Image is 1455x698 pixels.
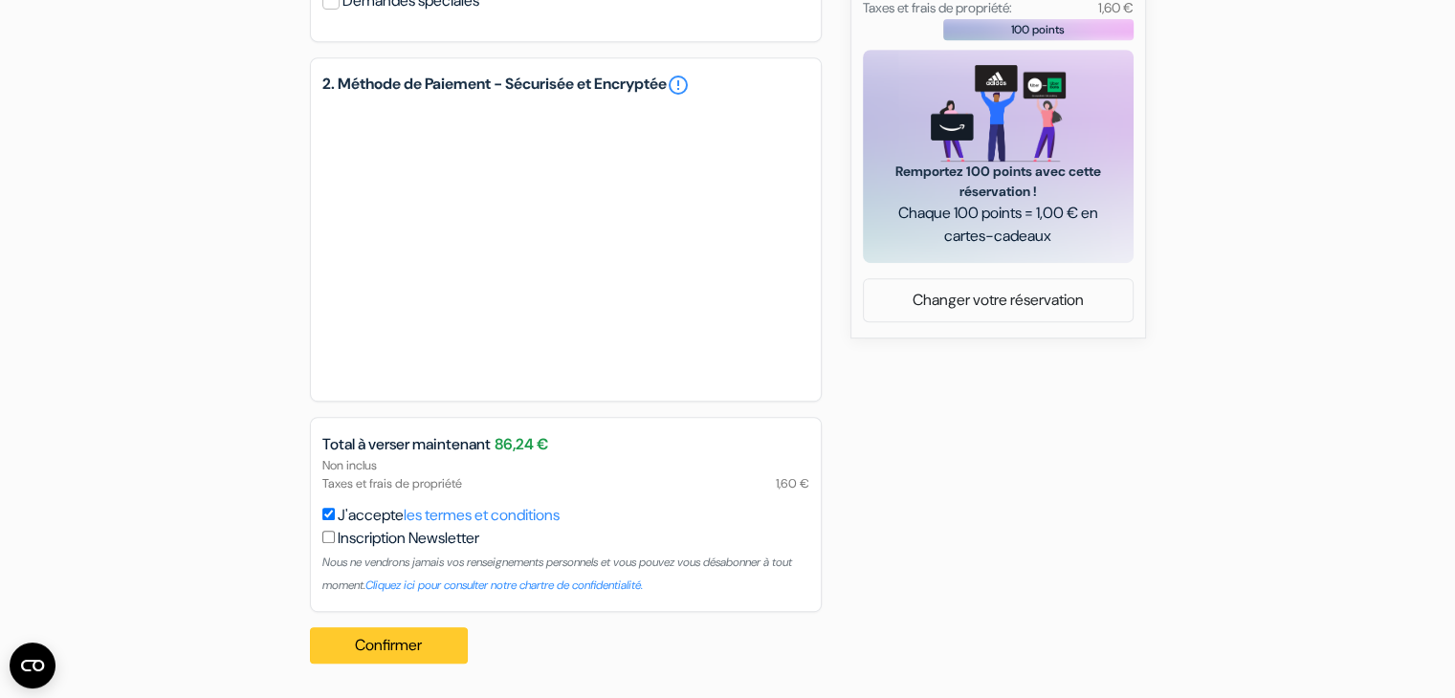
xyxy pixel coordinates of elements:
a: error_outline [667,74,690,97]
div: Non inclus Taxes et frais de propriété [311,456,821,492]
small: Nous ne vendrons jamais vos renseignements personnels et vous pouvez vous désabonner à tout moment. [322,555,792,593]
button: Ouvrir le widget CMP [10,643,55,688]
span: Chaque 100 points = 1,00 € en cartes-cadeaux [886,202,1111,248]
h5: 2. Méthode de Paiement - Sécurisée et Encryptée [322,74,809,97]
span: Total à verser maintenant [322,433,491,456]
a: Changer votre réservation [864,282,1133,318]
span: 1,60 € [776,474,809,492]
a: Cliquez ici pour consulter notre chartre de confidentialité. [365,578,643,593]
a: les termes et conditions [404,505,560,525]
img: gift_card_hero_new.png [931,65,1066,162]
span: 100 points [1011,21,1065,38]
label: J'accepte [338,504,560,527]
iframe: Cadre de saisie sécurisé pour le paiement [319,100,813,389]
button: Confirmer [310,627,469,664]
span: Remportez 100 points avec cette réservation ! [886,162,1111,202]
label: Inscription Newsletter [338,527,479,550]
span: 86,24 € [495,433,548,456]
